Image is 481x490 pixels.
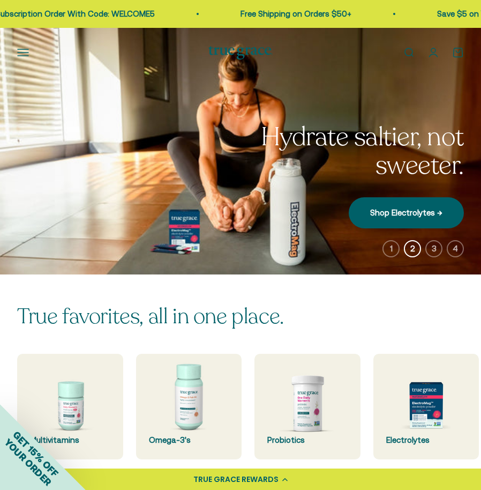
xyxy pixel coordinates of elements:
a: Free Shipping on Orders $50+ [237,9,348,18]
button: 4 [447,240,464,257]
a: Multivitamins [17,354,123,460]
a: Probiotics [254,354,360,460]
button: 1 [382,240,400,257]
button: 2 [404,240,421,257]
div: Electrolytes [386,434,467,447]
a: Shop Electrolytes → [349,197,464,228]
button: 3 [425,240,442,257]
span: GET 15% OFF [11,429,61,479]
split-lines: True favorites, all in one place. [17,302,284,331]
split-lines: Hydrate saltier, not sweeter. [261,120,464,183]
span: YOUR ORDER [2,436,54,488]
a: Electrolytes [373,354,479,460]
a: Omega-3's [136,354,242,460]
div: Omega-3's [149,434,229,447]
div: TRUE GRACE REWARDS [193,474,279,485]
div: Probiotics [267,434,348,447]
